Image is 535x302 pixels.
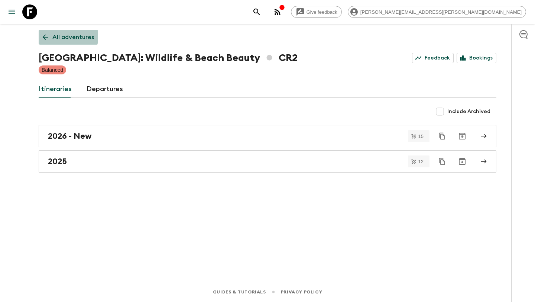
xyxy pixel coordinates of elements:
a: All adventures [39,30,98,45]
h1: [GEOGRAPHIC_DATA]: Wildlife & Beach Beauty CR2 [39,51,298,65]
h2: 2025 [48,157,67,166]
div: [PERSON_NAME][EMAIL_ADDRESS][PERSON_NAME][DOMAIN_NAME] [348,6,526,18]
span: [PERSON_NAME][EMAIL_ADDRESS][PERSON_NAME][DOMAIN_NAME] [356,9,526,15]
button: search adventures [249,4,264,19]
span: Give feedback [302,9,341,15]
span: 12 [414,159,428,164]
button: menu [4,4,19,19]
button: Duplicate [435,129,449,143]
a: Privacy Policy [281,288,322,296]
p: All adventures [52,33,94,42]
a: 2026 - New [39,125,496,147]
a: Feedback [412,53,454,63]
button: Archive [455,154,470,169]
p: Balanced [42,66,63,74]
button: Duplicate [435,155,449,168]
span: 15 [414,134,428,139]
a: Itineraries [39,80,72,98]
a: Bookings [457,53,496,63]
a: Guides & Tutorials [213,288,266,296]
a: 2025 [39,150,496,173]
button: Archive [455,129,470,144]
a: Give feedback [291,6,342,18]
a: Departures [87,80,123,98]
h2: 2026 - New [48,131,92,141]
span: Include Archived [447,108,490,115]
